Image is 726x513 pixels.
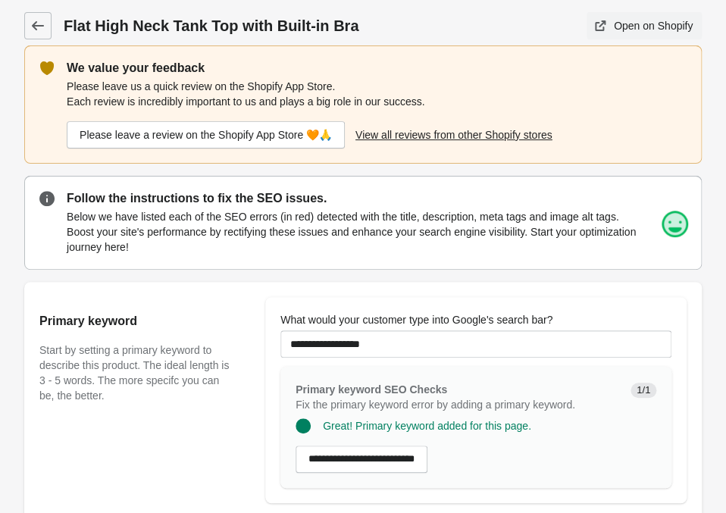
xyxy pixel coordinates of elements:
p: Start by setting a primary keyword to describe this product. The ideal length is 3 - 5 words. The... [39,343,235,403]
p: We value your feedback [67,59,670,77]
p: Fix the primary keyword error by adding a primary keyword. [296,397,618,412]
label: What would your customer type into Google's search bar? [280,312,552,327]
p: Below we have listed each of the SEO errors (in red) detected with the title, description, meta t... [67,209,687,255]
div: Please leave a review on the Shopify App Store 🧡🙏 [80,129,332,141]
a: Open on Shopify [587,12,702,39]
div: Open on Shopify [614,20,693,32]
p: Follow the instructions to fix the SEO issues. [67,189,687,208]
h1: Flat High Neck Tank Top with Built-in Bra [64,15,467,36]
span: Primary keyword SEO Checks [296,383,447,396]
img: happy.png [659,209,690,239]
h2: Primary keyword [39,312,235,330]
span: 1/1 [631,383,656,398]
span: Great! Primary keyword added for this page. [323,420,531,432]
a: Please leave a review on the Shopify App Store 🧡🙏 [67,121,345,149]
p: Please leave us a quick review on the Shopify App Store. [67,79,670,94]
a: View all reviews from other Shopify stores [349,121,559,149]
div: View all reviews from other Shopify stores [355,129,552,141]
p: Each review is incredibly important to us and plays a big role in our success. [67,94,670,109]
